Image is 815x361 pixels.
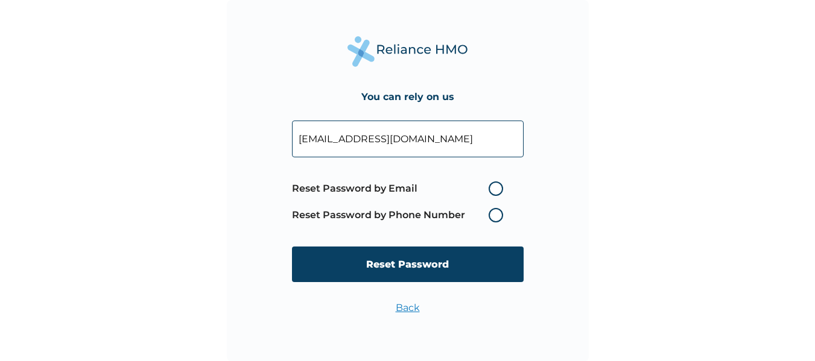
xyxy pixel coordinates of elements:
[292,208,509,222] label: Reset Password by Phone Number
[396,302,420,313] a: Back
[361,91,454,102] h4: You can rely on us
[292,121,524,157] input: Your Enrollee ID or Email Address
[347,36,468,67] img: Reliance Health's Logo
[292,181,509,196] label: Reset Password by Email
[292,175,509,228] span: Password reset method
[292,246,524,282] input: Reset Password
